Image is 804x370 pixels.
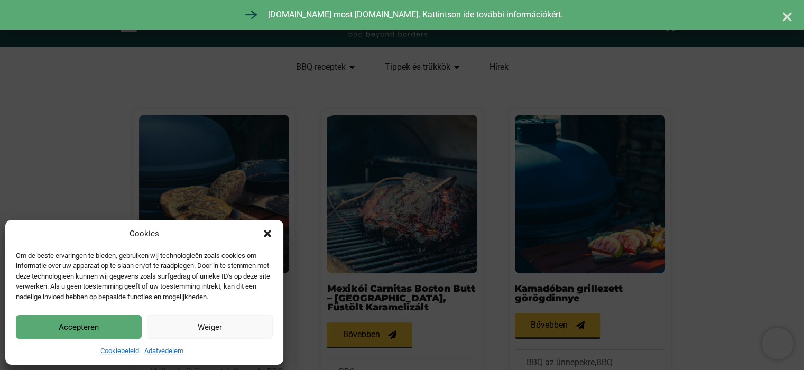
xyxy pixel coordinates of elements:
[16,315,142,339] button: Accepteren
[130,228,159,240] div: Cookies
[262,228,273,239] div: Párbeszéd bezárása
[265,8,563,21] span: [DOMAIN_NAME] most [DOMAIN_NAME]. Kattintson ide további információkért.
[762,328,793,359] iframe: Brevo live chat
[144,347,183,355] a: Adatvédelem
[100,347,139,355] a: Cookiebeleid
[147,315,273,339] button: Weiger
[242,5,563,24] a: [DOMAIN_NAME] most [DOMAIN_NAME]. Kattintson ide további információkért.
[781,11,793,23] a: Close
[16,251,272,302] div: Om de beste ervaringen te bieden, gebruiken wij technologieën zoals cookies om informatie over uw...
